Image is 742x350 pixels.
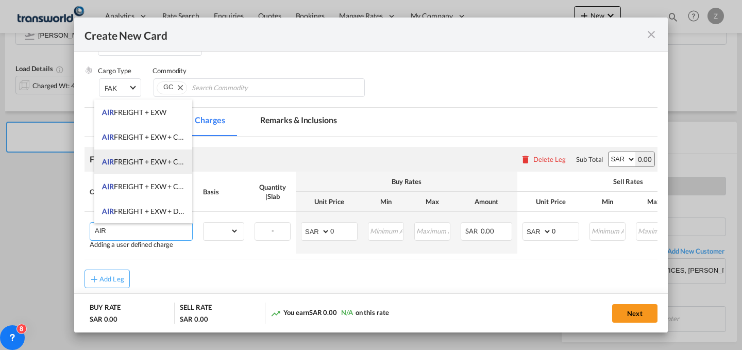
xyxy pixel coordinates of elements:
[192,80,286,96] input: Chips input.
[102,157,268,166] span: AIR FREIGHT + EXW + CLEARANCE AND DELIVERY
[522,177,734,186] div: Sell Rates
[248,108,349,136] md-tab-item: Remarks & Inclusions
[153,66,187,75] label: Commodity
[520,155,566,163] button: Delete Leg
[99,78,141,97] md-select: Select Cargo type: FAK
[102,132,288,141] span: AIR FREIGHT + EXW + CC DELIVERY SPECIAL HANLIDNG
[90,241,193,248] div: Adding a user defined charge
[182,108,237,136] md-tab-item: Charges
[465,227,479,235] span: SAR
[102,108,114,116] span: AIR
[635,152,654,166] div: 0.00
[301,177,512,186] div: Buy Rates
[74,18,668,332] md-dialog: Create New Card ...
[456,192,517,212] th: Amount
[105,84,117,92] div: FAK
[645,28,657,41] md-icon: icon-close fg-AAA8AD m-0 pointer
[102,182,114,191] span: AIR
[90,187,193,196] div: Charges
[85,108,360,136] md-pagination-wrapper: Use the left and right arrow keys to navigate between tabs
[85,270,130,288] button: Add Leg
[163,83,173,91] span: GC
[85,108,172,136] md-tab-item: Airline Schedules
[98,66,131,75] label: Cargo Type
[95,223,192,238] input: Charge Name
[584,192,631,212] th: Min
[102,207,114,215] span: AIR
[99,276,124,282] div: Add Leg
[90,223,192,238] md-input-container: AIR
[363,192,409,212] th: Min
[203,187,244,196] div: Basis
[591,223,625,238] input: Minimum Amount
[90,314,117,324] div: SAR 0.00
[102,157,114,166] span: AIR
[102,182,263,191] span: AIR FREIGHT + EXW + CLERANCE AND DELIVERY
[481,227,495,235] span: 0.00
[90,154,116,165] div: Freight
[255,182,291,201] div: Quantity | Slab
[154,78,365,97] md-chips-wrap: Chips container. Use arrow keys to select chips.
[180,303,212,314] div: SELL RATE
[631,192,677,212] th: Max
[637,223,671,238] input: Maximum Amount
[415,223,450,238] input: Maximum Amount
[271,308,389,319] div: You earn on this rate
[171,82,187,92] button: Remove GC
[576,155,603,164] div: Sub Total
[296,192,363,212] th: Unit Price
[552,223,579,238] input: 0
[369,223,403,238] input: Minimum Amount
[163,82,175,92] div: GC. Press delete to remove this chip.
[271,308,281,319] md-icon: icon-trending-up
[309,308,337,316] span: SAR 0.00
[520,154,531,164] md-icon: icon-delete
[85,28,645,41] div: Create New Card
[180,314,208,324] div: SAR 0.00
[272,226,274,235] span: -
[102,108,166,116] span: AIR FREIGHT + EXW
[612,304,657,323] button: Next
[409,192,456,212] th: Max
[341,308,353,316] span: N/A
[85,66,93,74] img: cargo.png
[533,155,566,163] div: Delete Leg
[90,303,121,314] div: BUY RATE
[330,223,357,238] input: 0
[102,207,317,215] span: AIR FREIGHT + EXW + DESTINATION CLEARANCE AND DELIVERY
[102,132,114,141] span: AIR
[89,274,99,284] md-icon: icon-plus md-link-fg s20
[517,192,584,212] th: Unit Price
